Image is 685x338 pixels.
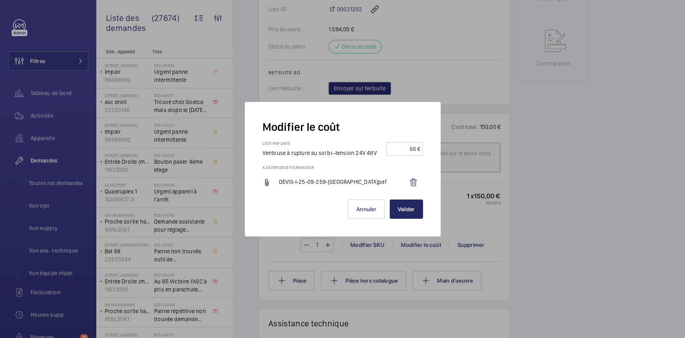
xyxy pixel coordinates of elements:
div: € [417,145,420,153]
button: Valider [390,200,423,219]
input: -- [389,143,417,155]
span: Ventouse à rupture au sol bi–tension 24V 48V [262,150,377,156]
h2: Modifier le coût [262,120,423,134]
button: Annuler [348,200,385,219]
h3: Ajouter devis fournisseur [262,165,423,170]
p: DEVIS-I-25-09-259-[GEOGRAPHIC_DATA]pdf [279,178,404,187]
h3: Coût par unité [262,141,385,149]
